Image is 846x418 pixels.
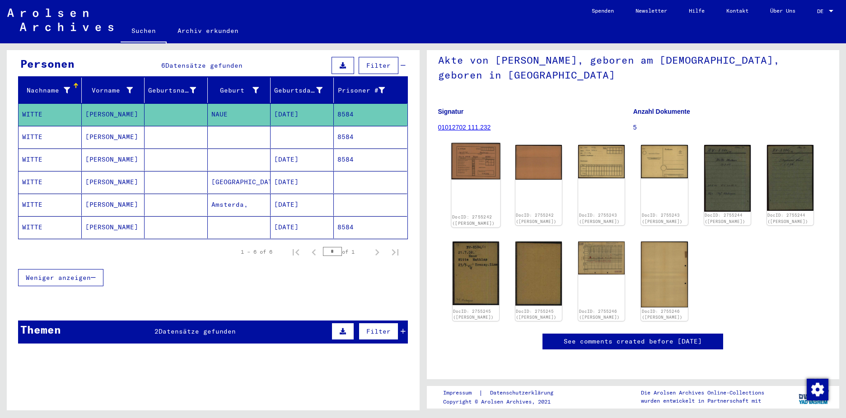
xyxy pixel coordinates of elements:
[211,86,259,95] div: Geburt‏
[271,78,334,103] mat-header-cell: Geburtsdatum
[271,149,334,171] mat-cell: [DATE]
[579,213,620,224] a: DocID: 2755243 ([PERSON_NAME])
[642,213,682,224] a: DocID: 2755243 ([PERSON_NAME])
[443,388,479,398] a: Impressum
[20,321,61,338] div: Themen
[337,83,397,98] div: Prisoner #
[641,389,764,397] p: Die Arolsen Archives Online-Collections
[641,397,764,405] p: wurden entwickelt in Partnerschaft mit
[148,86,196,95] div: Geburtsname
[208,171,271,193] mat-cell: [GEOGRAPHIC_DATA]
[767,213,808,224] a: DocID: 2755244 ([PERSON_NAME])
[82,149,145,171] mat-cell: [PERSON_NAME]
[452,214,495,226] a: DocID: 2755242 ([PERSON_NAME])
[271,103,334,125] mat-cell: [DATE]
[767,145,813,211] img: 002.jpg
[642,309,682,320] a: DocID: 2755246 ([PERSON_NAME])
[7,9,113,31] img: Arolsen_neg.svg
[705,213,745,224] a: DocID: 2755244 ([PERSON_NAME])
[704,145,751,212] img: 001.jpg
[564,337,702,346] a: See comments created before [DATE]
[438,108,464,115] b: Signatur
[19,171,82,193] mat-cell: WITTE
[19,216,82,238] mat-cell: WITTE
[19,103,82,125] mat-cell: WITTE
[82,194,145,216] mat-cell: [PERSON_NAME]
[641,145,687,178] img: 002.jpg
[287,243,305,261] button: First page
[85,86,133,95] div: Vorname
[19,149,82,171] mat-cell: WITTE
[516,213,556,224] a: DocID: 2755242 ([PERSON_NAME])
[438,39,828,94] h1: Akte von [PERSON_NAME], geboren am [DEMOGRAPHIC_DATA], geboren in [GEOGRAPHIC_DATA]
[334,126,407,148] mat-cell: 8584
[438,124,491,131] a: 01012702 111.232
[359,323,398,340] button: Filter
[334,103,407,125] mat-cell: 8584
[20,56,75,72] div: Personen
[26,274,91,282] span: Weniger anzeigen
[366,327,391,335] span: Filter
[22,83,81,98] div: Nachname
[274,83,334,98] div: Geburtsdatum
[817,8,827,14] span: DE
[22,86,70,95] div: Nachname
[161,61,165,70] span: 6
[19,126,82,148] mat-cell: WITTE
[271,216,334,238] mat-cell: [DATE]
[633,108,690,115] b: Anzahl Dokumente
[82,126,145,148] mat-cell: [PERSON_NAME]
[515,242,562,306] img: 002.jpg
[274,86,323,95] div: Geburtsdatum
[578,242,625,274] img: 001.jpg
[323,247,368,256] div: of 1
[807,379,828,400] img: Zustimmung ändern
[82,103,145,125] mat-cell: [PERSON_NAME]
[443,398,564,406] p: Copyright © Arolsen Archives, 2021
[208,103,271,125] mat-cell: NAUE
[154,327,159,335] span: 2
[451,143,500,180] img: 001.jpg
[271,171,334,193] mat-cell: [DATE]
[359,57,398,74] button: Filter
[211,83,271,98] div: Geburt‏
[579,309,620,320] a: DocID: 2755246 ([PERSON_NAME])
[241,248,272,256] div: 1 – 6 of 6
[145,78,208,103] mat-header-cell: Geburtsname
[208,194,271,216] mat-cell: Amsterda,
[165,61,243,70] span: Datensätze gefunden
[366,61,391,70] span: Filter
[85,83,145,98] div: Vorname
[334,149,407,171] mat-cell: 8584
[334,216,407,238] mat-cell: 8584
[386,243,404,261] button: Last page
[19,194,82,216] mat-cell: WITTE
[443,388,564,398] div: |
[641,242,687,307] img: 002.jpg
[578,145,625,178] img: 001.jpg
[453,309,494,320] a: DocID: 2755245 ([PERSON_NAME])
[82,171,145,193] mat-cell: [PERSON_NAME]
[305,243,323,261] button: Previous page
[368,243,386,261] button: Next page
[19,78,82,103] mat-header-cell: Nachname
[159,327,236,335] span: Datensätze gefunden
[334,78,407,103] mat-header-cell: Prisoner #
[121,20,167,43] a: Suchen
[516,309,556,320] a: DocID: 2755245 ([PERSON_NAME])
[453,242,499,305] img: 001.jpg
[82,78,145,103] mat-header-cell: Vorname
[82,216,145,238] mat-cell: [PERSON_NAME]
[515,145,562,180] img: 002.jpg
[271,194,334,216] mat-cell: [DATE]
[148,83,207,98] div: Geburtsname
[18,269,103,286] button: Weniger anzeigen
[337,86,385,95] div: Prisoner #
[633,123,828,132] p: 5
[797,385,831,408] img: yv_logo.png
[208,78,271,103] mat-header-cell: Geburt‏
[483,388,564,398] a: Datenschutzerklärung
[167,20,249,42] a: Archiv erkunden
